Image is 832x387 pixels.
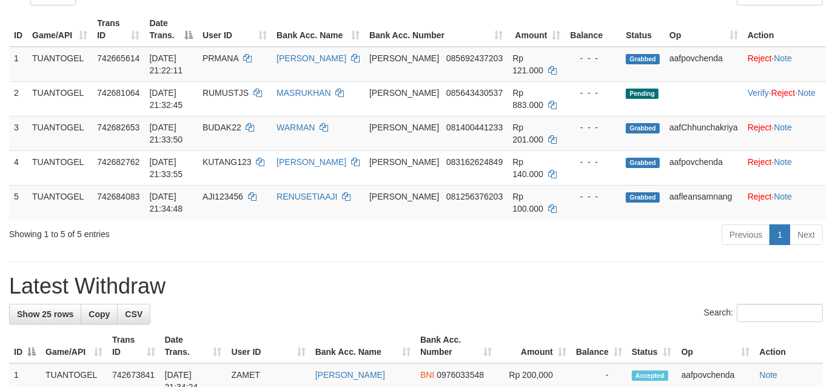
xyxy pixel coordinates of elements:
span: Rp 121.000 [512,53,543,75]
td: 1 [9,47,27,82]
span: Grabbed [626,123,660,133]
span: Grabbed [626,158,660,168]
h1: Latest Withdraw [9,274,823,298]
a: CSV [117,304,150,325]
td: · [743,150,826,185]
div: Showing 1 to 5 of 5 entries [9,223,338,240]
th: Op: activate to sort column ascending [677,329,755,363]
th: Bank Acc. Number: activate to sort column ascending [415,329,497,363]
span: [PERSON_NAME] [369,123,439,132]
th: ID: activate to sort column descending [9,329,41,363]
th: User ID: activate to sort column ascending [198,12,272,47]
a: Reject [748,123,772,132]
a: Reject [748,53,772,63]
th: Amount: activate to sort column ascending [508,12,565,47]
a: 1 [770,224,790,245]
a: Show 25 rows [9,304,81,325]
td: TUANTOGEL [27,81,92,116]
span: Pending [626,89,659,99]
span: [DATE] 21:33:50 [150,123,183,144]
th: Status: activate to sort column ascending [627,329,677,363]
a: Note [774,123,792,132]
span: [PERSON_NAME] [369,157,439,167]
span: 742684083 [97,192,139,201]
td: 2 [9,81,27,116]
div: - - - [570,190,616,203]
th: Date Trans.: activate to sort column descending [145,12,198,47]
th: Action [743,12,826,47]
span: [PERSON_NAME] [369,53,439,63]
span: Rp 140.000 [512,157,543,179]
span: BUDAK22 [203,123,241,132]
a: Note [774,192,792,201]
span: Copy [89,309,110,319]
span: RUMUSTJS [203,88,249,98]
th: Status [621,12,665,47]
th: Balance [565,12,621,47]
span: Show 25 rows [17,309,73,319]
td: aafpovchenda [665,150,743,185]
span: [PERSON_NAME] [369,192,439,201]
span: AJI123456 [203,192,243,201]
span: CSV [125,309,143,319]
input: Search: [737,304,823,322]
a: Note [760,370,778,380]
a: MASRUKHAN [277,88,330,98]
th: Bank Acc. Name: activate to sort column ascending [272,12,364,47]
span: Copy 0976033548 to clipboard [437,370,484,380]
span: PRMANA [203,53,238,63]
a: [PERSON_NAME] [315,370,385,380]
td: · · [743,81,826,116]
th: Amount: activate to sort column ascending [497,329,571,363]
a: Copy [81,304,118,325]
span: Grabbed [626,54,660,64]
div: - - - [570,87,616,99]
span: KUTANG123 [203,157,252,167]
th: ID [9,12,27,47]
td: 5 [9,185,27,220]
a: WARMAN [277,123,315,132]
th: Trans ID: activate to sort column ascending [107,329,160,363]
span: Grabbed [626,192,660,203]
a: Reject [748,157,772,167]
a: [PERSON_NAME] [277,53,346,63]
a: Reject [771,88,796,98]
div: - - - [570,156,616,168]
td: 3 [9,116,27,150]
span: 742682653 [97,123,139,132]
span: [DATE] 21:32:45 [150,88,183,110]
span: [PERSON_NAME] [369,88,439,98]
span: Accepted [632,371,668,381]
span: [DATE] 21:34:48 [150,192,183,214]
th: Date Trans.: activate to sort column ascending [160,329,227,363]
span: Rp 201.000 [512,123,543,144]
div: - - - [570,121,616,133]
td: TUANTOGEL [27,185,92,220]
span: Copy 081256376203 to clipboard [446,192,503,201]
th: Op: activate to sort column ascending [665,12,743,47]
td: · [743,185,826,220]
td: aafChhunchakriya [665,116,743,150]
span: 742681064 [97,88,139,98]
a: Reject [748,192,772,201]
th: Bank Acc. Name: activate to sort column ascending [310,329,415,363]
td: 4 [9,150,27,185]
th: User ID: activate to sort column ascending [226,329,310,363]
span: Rp 100.000 [512,192,543,214]
span: Copy 083162624849 to clipboard [446,157,503,167]
a: Previous [722,224,770,245]
th: Game/API: activate to sort column ascending [41,329,107,363]
div: - - - [570,52,616,64]
a: Note [774,157,792,167]
a: RENUSETIAAJI [277,192,337,201]
a: Next [790,224,823,245]
td: · [743,47,826,82]
span: [DATE] 21:33:55 [150,157,183,179]
span: [DATE] 21:22:11 [150,53,183,75]
span: 742682762 [97,157,139,167]
a: Verify [748,88,769,98]
span: Copy 081400441233 to clipboard [446,123,503,132]
td: TUANTOGEL [27,150,92,185]
span: Rp 883.000 [512,88,543,110]
span: Copy 085643430537 to clipboard [446,88,503,98]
